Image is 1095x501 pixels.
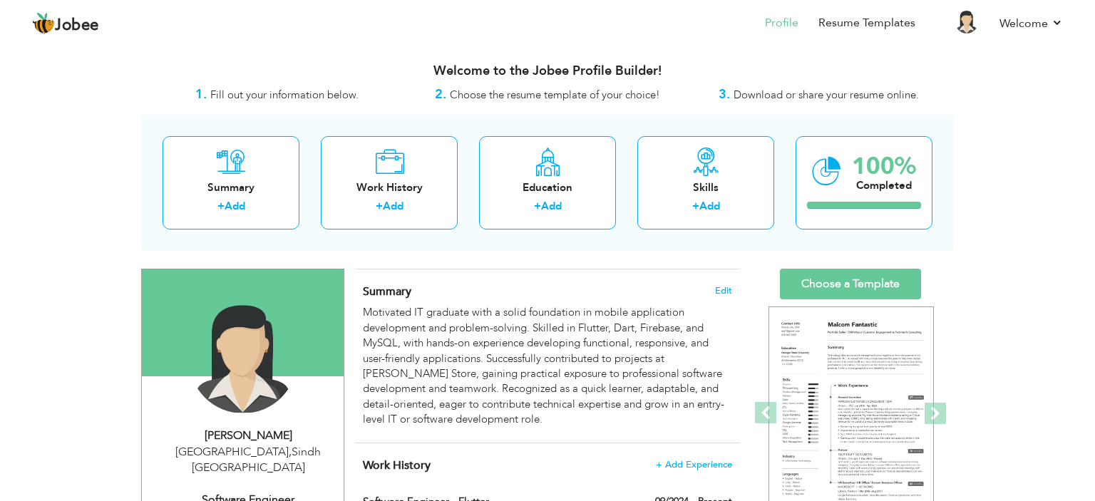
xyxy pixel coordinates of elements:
span: Summary [363,284,411,299]
h3: Welcome to the Jobee Profile Builder! [141,64,954,78]
div: Education [490,180,605,195]
a: Welcome [999,15,1063,32]
div: Work History [332,180,446,195]
span: Choose the resume template of your choice! [450,88,660,102]
span: , [289,444,292,460]
span: Download or share your resume online. [734,88,919,102]
img: jobee.io [32,12,55,35]
strong: 1. [195,86,207,103]
span: + Add Experience [656,460,732,470]
div: [PERSON_NAME] [153,428,344,444]
span: Work History [363,458,431,473]
a: Add [383,199,403,213]
a: Add [225,199,245,213]
h4: This helps to show the companies you have worked for. [363,458,732,472]
label: + [376,199,383,214]
div: 100% [852,155,916,178]
span: Edit [715,286,732,296]
div: Skills [649,180,763,195]
a: Add [699,199,720,213]
div: Motivated IT graduate with a solid foundation in mobile application development and problem-solvi... [363,305,732,427]
a: Profile [765,15,798,31]
a: Add [541,199,562,213]
div: [GEOGRAPHIC_DATA] Sindh [GEOGRAPHIC_DATA] [153,444,344,477]
span: Fill out your information below. [210,88,359,102]
div: Completed [852,178,916,193]
strong: 3. [719,86,730,103]
h4: Adding a summary is a quick and easy way to highlight your experience and interests. [363,284,732,299]
a: Resume Templates [818,15,915,31]
a: Choose a Template [780,269,921,299]
img: Ishrat Fatima [189,305,297,413]
img: Profile Img [955,11,978,33]
a: Jobee [32,12,99,35]
label: + [217,199,225,214]
span: Jobee [55,18,99,33]
strong: 2. [435,86,446,103]
label: + [692,199,699,214]
div: Summary [174,180,288,195]
label: + [534,199,541,214]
